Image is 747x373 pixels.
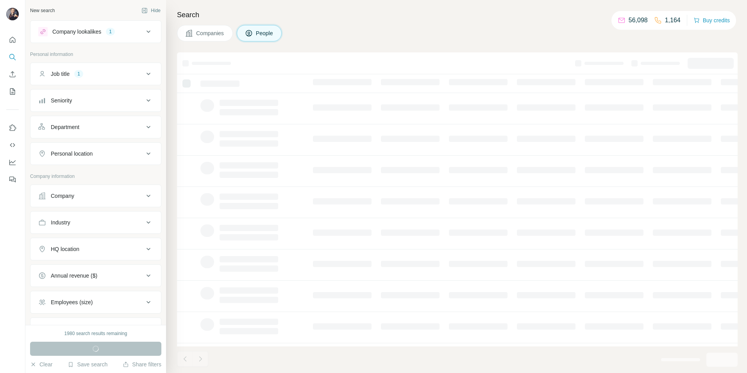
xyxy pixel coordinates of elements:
button: Enrich CSV [6,67,19,81]
img: Avatar [6,8,19,20]
div: 1 [74,70,83,77]
button: Quick start [6,33,19,47]
div: Personal location [51,150,93,158]
button: Buy credits [693,15,730,26]
button: Search [6,50,19,64]
button: Seniority [30,91,161,110]
div: Industry [51,219,70,226]
div: Job title [51,70,70,78]
button: Department [30,118,161,136]
div: Annual revenue ($) [51,272,97,280]
button: Industry [30,213,161,232]
div: Employees (size) [51,298,93,306]
button: Annual revenue ($) [30,266,161,285]
div: Department [51,123,79,131]
h4: Search [177,9,738,20]
p: 1,164 [665,16,681,25]
button: Share filters [123,360,161,368]
div: New search [30,7,55,14]
span: People [256,29,274,37]
p: 56,098 [629,16,648,25]
p: Company information [30,173,161,180]
button: Hide [136,5,166,16]
div: Company [51,192,74,200]
button: Feedback [6,172,19,186]
button: Dashboard [6,155,19,169]
div: Company lookalikes [52,28,101,36]
div: 1980 search results remaining [64,330,127,337]
button: Technologies [30,319,161,338]
div: 1 [106,28,115,35]
button: Personal location [30,144,161,163]
button: Company lookalikes1 [30,22,161,41]
button: Clear [30,360,52,368]
button: Use Surfe on LinkedIn [6,121,19,135]
div: HQ location [51,245,79,253]
button: Job title1 [30,65,161,83]
span: Companies [196,29,225,37]
button: Use Surfe API [6,138,19,152]
div: Seniority [51,97,72,104]
button: Save search [68,360,107,368]
button: My lists [6,84,19,99]
button: HQ location [30,240,161,258]
p: Personal information [30,51,161,58]
button: Employees (size) [30,293,161,312]
button: Company [30,186,161,205]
